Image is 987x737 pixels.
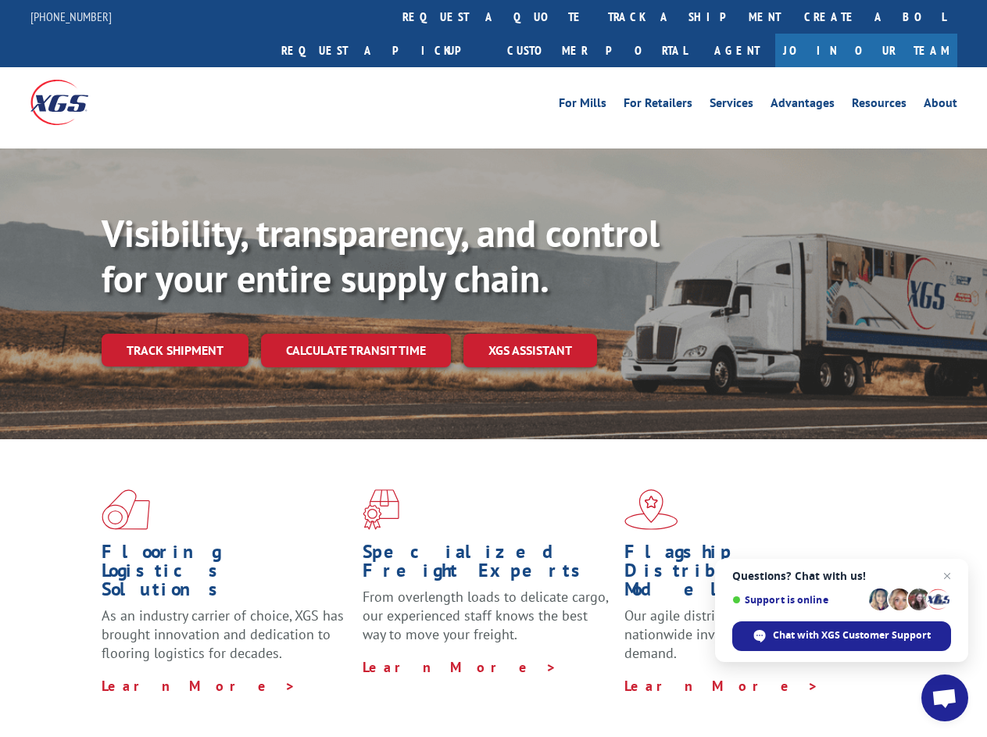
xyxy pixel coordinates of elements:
a: [PHONE_NUMBER] [30,9,112,24]
h1: Flooring Logistics Solutions [102,542,351,606]
a: Calculate transit time [261,334,451,367]
div: Chat with XGS Customer Support [732,621,951,651]
span: Chat with XGS Customer Support [773,628,931,642]
span: Questions? Chat with us! [732,570,951,582]
div: Open chat [921,674,968,721]
a: For Mills [559,97,606,114]
a: About [924,97,957,114]
img: xgs-icon-total-supply-chain-intelligence-red [102,489,150,530]
a: Join Our Team [775,34,957,67]
span: Close chat [938,567,957,585]
h1: Flagship Distribution Model [624,542,874,606]
a: Resources [852,97,907,114]
a: Customer Portal [495,34,699,67]
a: Learn More > [624,677,819,695]
a: Learn More > [102,677,296,695]
span: Our agile distribution network gives you nationwide inventory management on demand. [624,606,869,662]
a: Agent [699,34,775,67]
a: For Retailers [624,97,692,114]
a: Request a pickup [270,34,495,67]
b: Visibility, transparency, and control for your entire supply chain. [102,209,660,302]
span: As an industry carrier of choice, XGS has brought innovation and dedication to flooring logistics... [102,606,344,662]
a: Advantages [771,97,835,114]
img: xgs-icon-focused-on-flooring-red [363,489,399,530]
a: XGS ASSISTANT [463,334,597,367]
img: xgs-icon-flagship-distribution-model-red [624,489,678,530]
h1: Specialized Freight Experts [363,542,612,588]
a: Track shipment [102,334,249,367]
a: Learn More > [363,658,557,676]
a: Services [710,97,753,114]
p: From overlength loads to delicate cargo, our experienced staff knows the best way to move your fr... [363,588,612,657]
span: Support is online [732,594,864,606]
